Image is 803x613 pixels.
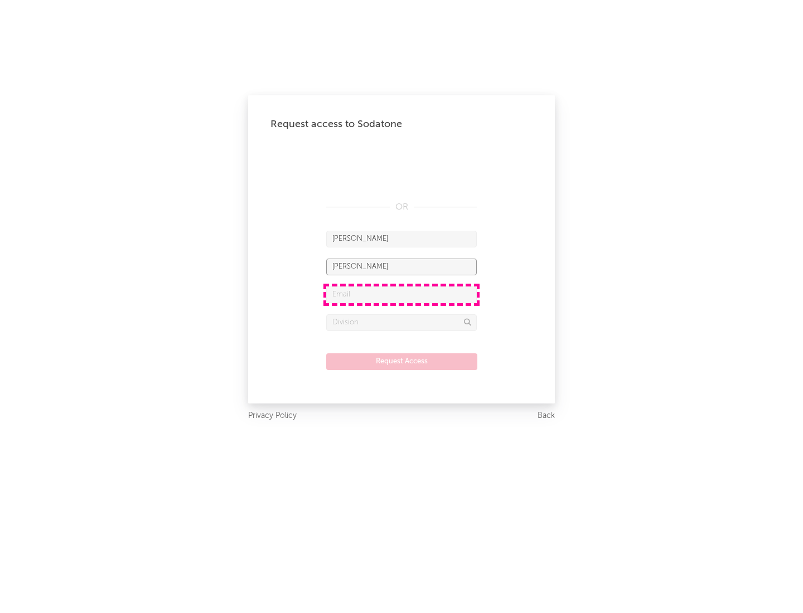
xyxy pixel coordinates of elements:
[270,118,533,131] div: Request access to Sodatone
[326,201,477,214] div: OR
[326,259,477,275] input: Last Name
[326,353,477,370] button: Request Access
[326,231,477,247] input: First Name
[538,409,555,423] a: Back
[326,286,477,303] input: Email
[248,409,297,423] a: Privacy Policy
[326,314,477,331] input: Division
